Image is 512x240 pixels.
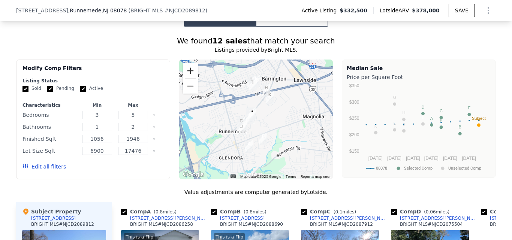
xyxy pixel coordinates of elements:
text: 08078 [376,166,387,171]
div: BRIGHT MLS # NJCD2088690 [220,221,283,227]
span: , Runnemede [68,7,127,14]
input: Pending [47,86,53,92]
text: [DATE] [387,156,401,161]
text: E [440,118,442,123]
button: Keyboard shortcuts [231,174,236,178]
text: [DATE] [368,156,383,161]
span: Map data ©2025 Google [240,174,281,179]
text: [DATE] [406,156,420,161]
span: ( miles) [151,209,179,215]
div: Subject Property [22,208,81,215]
button: SAVE [449,4,475,17]
div: Min [81,102,114,108]
span: # NJCD2089812 [165,7,205,13]
strong: 12 sales [213,36,247,45]
text: Subject [472,116,486,121]
div: Comp B [211,208,269,215]
button: Clear [153,138,156,141]
a: [STREET_ADDRESS][PERSON_NAME] [121,215,208,221]
div: 148 Pine Ave [248,107,256,120]
div: Finished Sqft [22,134,78,144]
div: 34 Enders Dr [266,91,274,104]
span: 0.8 [246,209,253,215]
div: Modify Comp Filters [22,64,164,78]
text: $200 [349,132,359,137]
div: [STREET_ADDRESS][PERSON_NAME] [130,215,208,221]
div: 60 S CEDAR AVENUE [247,76,256,88]
div: 118 S Cedar Ave [249,79,257,91]
img: Google [181,170,206,179]
text: $300 [349,100,359,105]
div: Comp D [391,208,452,215]
span: $332,500 [340,7,367,14]
div: 208 Schubert Ave [246,111,255,124]
div: Price per Square Foot [347,72,491,82]
svg: A chart. [347,82,491,176]
text: B [459,125,461,129]
text: Unselected Comp [448,166,481,171]
div: 4 Trinity Pl [262,84,270,97]
div: We found that match your search [16,36,496,46]
div: BRIGHT MLS # NJCD2086258 [130,221,193,227]
div: 55 Johnson Ave [237,117,246,130]
span: Lotside ARV [380,7,412,14]
div: [STREET_ADDRESS] [31,215,76,221]
div: BRIGHT MLS # NJCD2089812 [31,221,94,227]
label: Pending [47,85,74,92]
div: 537 Lincoln Ave [252,75,260,88]
span: 0.8 [156,209,163,215]
div: 35 Lillian Pl [259,133,267,145]
text: A [430,116,433,121]
text: G [393,95,396,100]
text: J [403,122,405,127]
div: Characteristics [22,102,78,108]
div: ( ) [128,7,207,14]
a: [STREET_ADDRESS][PERSON_NAME] [301,215,388,221]
a: [STREET_ADDRESS][PERSON_NAME] [391,215,478,221]
span: ( miles) [331,209,359,215]
div: 116 Knight Ave [239,120,247,133]
text: [DATE] [443,156,457,161]
text: $350 [349,83,359,88]
span: , NJ 08078 [101,7,127,13]
div: 227 San Pedro Dr [245,140,253,153]
text: L [394,121,396,125]
button: Zoom in [183,63,198,78]
label: Active [80,85,103,92]
span: Active Listing [301,7,340,14]
div: Median Sale [347,64,491,72]
text: H [402,110,405,115]
text: Selected Comp [404,166,433,171]
text: $250 [349,116,359,121]
text: D [422,105,425,109]
div: BRIGHT MLS # NJCD2087912 [310,221,373,227]
span: [STREET_ADDRESS] [16,7,68,14]
text: F [468,106,471,110]
text: C [440,109,443,113]
div: Bathrooms [22,122,78,132]
button: Show Options [481,3,496,18]
div: 131 Lindsey Ave [237,123,246,136]
a: Terms [286,174,296,179]
div: [STREET_ADDRESS][PERSON_NAME] [400,215,478,221]
div: [STREET_ADDRESS][PERSON_NAME] [310,215,388,221]
button: Zoom out [183,79,198,94]
div: 146 Schubert Ave [246,108,254,121]
text: [DATE] [462,156,476,161]
span: 0.06 [426,209,436,215]
button: Clear [153,126,156,129]
a: [STREET_ADDRESS] [211,215,265,221]
input: Sold [22,86,28,92]
div: Listings provided by Bright MLS . [16,46,496,54]
span: BRIGHT MLS [130,7,163,13]
span: $378,000 [412,7,440,13]
div: Bedrooms [22,110,78,120]
label: Sold [22,85,41,92]
span: ( miles) [241,209,269,215]
div: [STREET_ADDRESS] [220,215,265,221]
div: Lot Size Sqft [22,146,78,156]
span: ( miles) [421,209,452,215]
text: [DATE] [424,156,439,161]
button: Clear [153,114,156,117]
